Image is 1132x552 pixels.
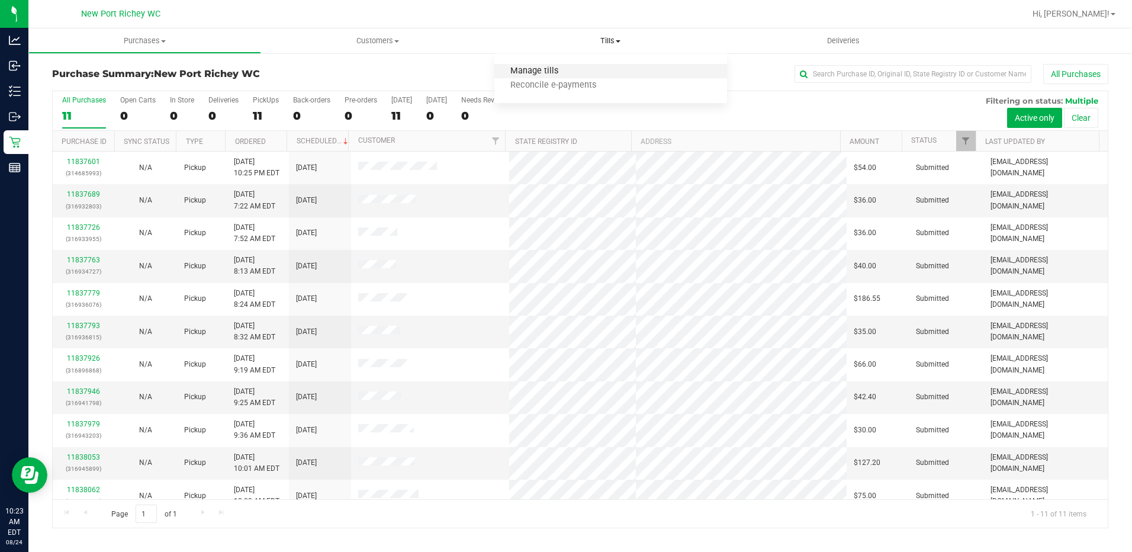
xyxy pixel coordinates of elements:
a: Filter [485,131,505,151]
div: 0 [120,109,156,123]
div: 11 [62,109,106,123]
span: [DATE] 9:25 AM EDT [234,386,275,409]
button: N/A [139,195,152,206]
span: $186.55 [854,293,880,304]
a: Filter [956,131,976,151]
span: Manage tills [494,66,574,76]
span: [DATE] [296,293,317,304]
span: [EMAIL_ADDRESS][DOMAIN_NAME] [990,419,1101,441]
span: [EMAIL_ADDRESS][DOMAIN_NAME] [990,320,1101,343]
p: (316932803) [60,201,108,212]
span: [DATE] 10:25 PM EDT [234,156,279,179]
div: Open Carts [120,96,156,104]
span: Submitted [916,391,949,403]
p: (316945899) [60,463,108,474]
span: [DATE] 9:19 AM EDT [234,353,275,376]
a: Customers [261,28,494,53]
div: Back-orders [293,96,330,104]
span: [DATE] 7:52 AM EDT [234,222,275,245]
input: 1 [136,505,157,523]
span: Not Applicable [139,393,152,401]
p: 08/24 [5,538,23,547]
span: Pickup [184,326,206,338]
span: [DATE] 8:13 AM EDT [234,255,275,277]
div: 0 [345,109,377,123]
a: Purchase ID [62,137,107,146]
span: Not Applicable [139,294,152,303]
span: $42.40 [854,391,876,403]
span: [DATE] [296,425,317,436]
p: (316936815) [60,332,108,343]
div: 0 [461,109,505,123]
span: Page of 1 [101,505,186,523]
span: Pickup [184,425,206,436]
div: In Store [170,96,194,104]
span: $75.00 [854,490,876,502]
span: Pickup [184,162,206,174]
span: Not Applicable [139,426,152,434]
div: 0 [170,109,194,123]
span: Not Applicable [139,360,152,368]
button: Clear [1064,108,1098,128]
p: (316943203) [60,430,108,441]
span: Pickup [184,195,206,206]
p: 10:23 AM EDT [5,506,23,538]
span: Submitted [916,195,949,206]
span: Customers [262,36,493,46]
span: Hi, [PERSON_NAME]! [1033,9,1110,18]
span: [DATE] 8:32 AM EDT [234,320,275,343]
span: [DATE] 10:01 AM EDT [234,452,279,474]
a: Scheduled [297,137,350,145]
span: Not Applicable [139,196,152,204]
span: Pickup [184,359,206,370]
span: Reconcile e-payments [494,81,612,91]
a: 11837926 [67,354,100,362]
a: Status [911,136,937,145]
span: Pickup [184,457,206,468]
span: [DATE] [296,359,317,370]
span: Not Applicable [139,492,152,500]
inline-svg: Outbound [9,111,21,123]
div: PickUps [253,96,279,104]
inline-svg: Reports [9,162,21,174]
span: [EMAIL_ADDRESS][DOMAIN_NAME] [990,452,1101,474]
th: Address [631,131,840,152]
a: Customer [358,136,395,145]
div: 0 [208,109,239,123]
button: N/A [139,391,152,403]
a: Sync Status [124,137,169,146]
a: Tills Manage tills Reconcile e-payments [494,28,727,53]
inline-svg: Inbound [9,60,21,72]
span: Not Applicable [139,229,152,237]
span: Pickup [184,261,206,272]
span: New Port Richey WC [81,9,160,19]
span: [DATE] [296,326,317,338]
inline-svg: Analytics [9,34,21,46]
span: Pickup [184,227,206,239]
h3: Purchase Summary: [52,69,404,79]
a: 11837763 [67,256,100,264]
div: 0 [293,109,330,123]
span: $36.00 [854,227,876,239]
div: [DATE] [426,96,447,104]
button: N/A [139,261,152,272]
button: N/A [139,326,152,338]
span: Submitted [916,293,949,304]
p: (316936076) [60,299,108,310]
div: 0 [426,109,447,123]
span: New Port Richey WC [154,68,260,79]
span: [DATE] 9:36 AM EDT [234,419,275,441]
p: (316941798) [60,397,108,409]
a: Deliveries [727,28,960,53]
button: N/A [139,293,152,304]
span: Submitted [916,490,949,502]
a: Type [186,137,203,146]
span: 1 - 11 of 11 items [1021,505,1096,522]
span: Submitted [916,359,949,370]
span: $35.00 [854,326,876,338]
span: Pickup [184,391,206,403]
span: Submitted [916,227,949,239]
div: Pre-orders [345,96,377,104]
a: 11837726 [67,223,100,232]
iframe: Resource center [12,457,47,493]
